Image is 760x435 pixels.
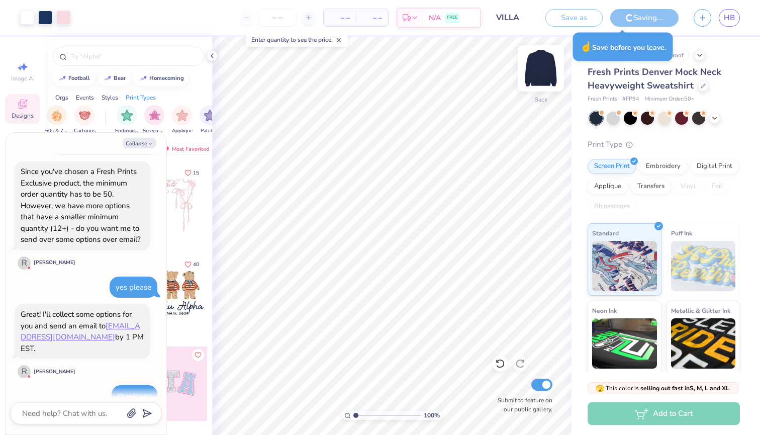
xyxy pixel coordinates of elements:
[172,105,193,135] div: filter for Applique
[79,110,90,121] img: Cartoons Image
[588,66,721,92] span: Fresh Prints Denver Mock Neck Heavyweight Sweatshirt
[639,159,687,174] div: Embroidery
[246,33,348,47] div: Enter quantity to see the price.
[193,262,199,267] span: 40
[45,127,68,135] span: 60s & 70s
[149,110,160,121] img: Screen Print Image
[18,256,31,270] div: R
[69,51,198,61] input: Try "Alpha"
[719,9,740,27] a: HB
[592,305,617,316] span: Neon Ink
[671,318,736,369] img: Metallic & Glitter Ink
[172,105,193,135] button: filter button
[671,241,736,291] img: Puff Ink
[447,14,457,21] span: FREE
[118,391,151,401] div: thank you
[115,105,138,135] button: filter button
[139,75,147,81] img: trend_line.gif
[34,368,75,376] div: [PERSON_NAME]
[18,365,31,378] div: R
[143,127,166,135] span: Screen Print
[521,48,561,89] img: Back
[705,179,729,194] div: Foil
[149,75,184,81] div: homecoming
[489,8,538,28] input: Untitled Design
[123,138,156,148] button: Collapse
[172,127,193,135] span: Applique
[200,105,220,135] div: filter for Patches
[588,95,617,104] span: Fresh Prints
[53,71,94,86] button: football
[21,166,141,244] div: Since you've chosen a Fresh Prints Exclusive product, the minimum order quantity has to be 50. Ho...
[690,159,739,174] div: Digital Print
[204,110,216,121] img: Patches Image
[631,179,671,194] div: Transfers
[573,33,673,61] div: Save before you leave.
[201,127,219,135] span: Patches
[596,384,604,393] span: 🫣
[622,95,639,104] span: # FP94
[74,105,96,135] button: filter button
[588,179,628,194] div: Applique
[102,93,118,102] div: Styles
[193,170,199,176] span: 15
[671,228,692,238] span: Puff Ink
[671,305,730,316] span: Metallic & Glitter Ink
[330,13,350,23] span: – –
[588,159,636,174] div: Screen Print
[116,282,151,292] div: yes please
[51,110,62,121] img: 60s & 70s Image
[45,105,68,135] div: filter for 60s & 70s
[143,105,166,135] div: filter for Screen Print
[21,309,132,331] div: Great! I'll collect some options for you and send an email to
[180,166,204,180] button: Like
[580,40,592,53] span: ☝️
[640,384,729,392] strong: selling out fast in S, M, L and XL
[588,139,740,150] div: Print Type
[143,105,166,135] button: filter button
[362,13,382,23] span: – –
[11,74,35,82] span: Image AI
[200,105,220,135] button: filter button
[492,396,552,414] label: Submit to feature on our public gallery.
[34,259,75,267] div: [PERSON_NAME]
[134,71,188,86] button: homecoming
[55,93,68,102] div: Orgs
[126,93,156,102] div: Print Types
[592,228,619,238] span: Standard
[644,95,695,104] span: Minimum Order: 50 +
[180,257,204,271] button: Like
[58,75,66,81] img: trend_line.gif
[98,71,130,86] button: bear
[258,9,297,27] input: – –
[674,179,702,194] div: Vinyl
[192,349,204,361] button: Like
[424,411,440,420] span: 100 %
[588,199,636,214] div: Rhinestones
[592,318,657,369] img: Neon Ink
[74,105,96,135] div: filter for Cartoons
[114,75,126,81] div: bear
[596,384,731,393] span: This color is .
[592,241,657,291] img: Standard
[115,105,138,135] div: filter for Embroidery
[104,75,112,81] img: trend_line.gif
[157,143,214,155] div: Most Favorited
[45,105,68,135] button: filter button
[76,93,94,102] div: Events
[74,127,96,135] span: Cartoons
[115,127,138,135] span: Embroidery
[724,12,735,24] span: HB
[121,110,133,121] img: Embroidery Image
[21,332,144,354] div: by 1 PM EST.
[68,75,90,81] div: football
[12,112,34,120] span: Designs
[429,13,441,23] span: N/A
[176,110,188,121] img: Applique Image
[534,95,547,104] div: Back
